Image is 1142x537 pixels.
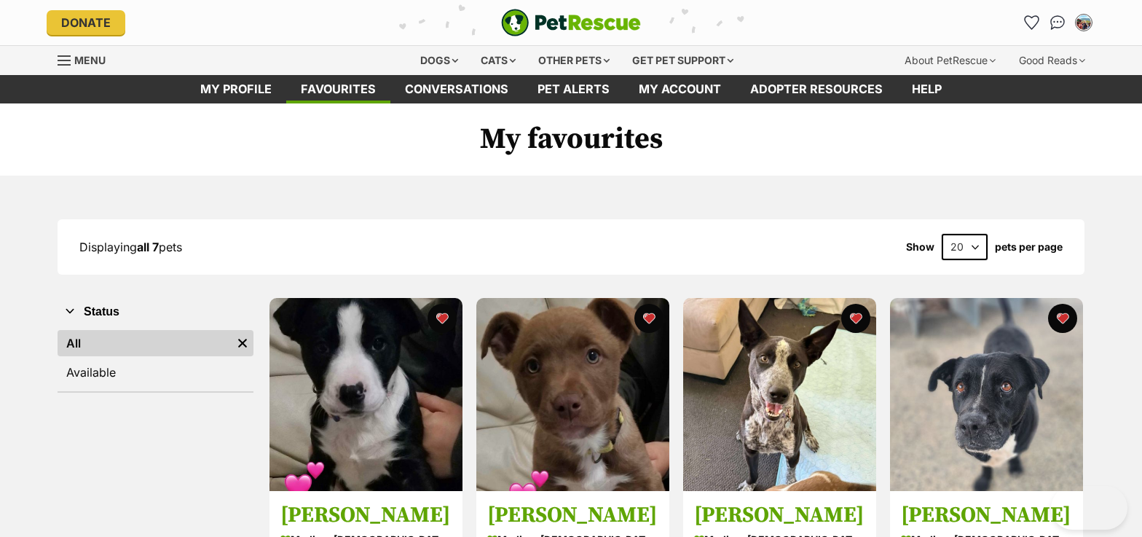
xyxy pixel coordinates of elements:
[890,298,1083,491] img: Nina
[1048,304,1077,333] button: favourite
[897,75,956,103] a: Help
[634,304,663,333] button: favourite
[58,327,253,391] div: Status
[269,298,462,491] img: Bruce
[58,359,253,385] a: Available
[410,46,468,75] div: Dogs
[622,46,744,75] div: Get pet support
[470,46,526,75] div: Cats
[390,75,523,103] a: conversations
[1050,15,1066,30] img: chat-41dd97257d64d25036548639549fe6c8038ab92f7586957e7f3b1b290dea8141.svg
[476,298,669,491] img: Lucy
[841,304,870,333] button: favourite
[1020,11,1043,34] a: Favourites
[1046,11,1069,34] a: Conversations
[523,75,624,103] a: Pet alerts
[1051,486,1127,530] iframe: Help Scout Beacon - Open
[280,502,452,530] h3: [PERSON_NAME]
[683,298,876,491] img: Becky
[186,75,286,103] a: My profile
[79,240,182,254] span: Displaying pets
[528,46,620,75] div: Other pets
[624,75,736,103] a: My account
[1009,46,1095,75] div: Good Reads
[901,502,1072,530] h3: [PERSON_NAME]
[232,330,253,356] a: Remove filter
[501,9,641,36] a: PetRescue
[1072,11,1095,34] button: My account
[736,75,897,103] a: Adopter resources
[501,9,641,36] img: logo-e224e6f780fb5917bec1dbf3a21bbac754714ae5b6737aabdf751b685950b380.svg
[487,502,658,530] h3: [PERSON_NAME]
[137,240,159,254] strong: all 7
[906,241,934,253] span: Show
[694,502,865,530] h3: [PERSON_NAME]
[995,241,1063,253] label: pets per page
[58,302,253,321] button: Status
[58,330,232,356] a: All
[894,46,1006,75] div: About PetRescue
[1076,15,1091,30] img: Amie Jensen profile pic
[58,46,116,72] a: Menu
[47,10,125,35] a: Donate
[428,304,457,333] button: favourite
[74,54,106,66] span: Menu
[1020,11,1095,34] ul: Account quick links
[286,75,390,103] a: Favourites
